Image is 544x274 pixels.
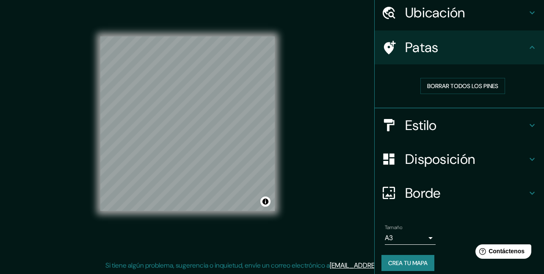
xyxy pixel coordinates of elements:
[375,108,544,142] div: Estilo
[100,36,275,211] canvas: Mapa
[405,116,437,134] font: Estilo
[405,4,465,22] font: Ubicación
[375,142,544,176] div: Disposición
[405,150,475,168] font: Disposición
[330,261,434,270] a: [EMAIL_ADDRESS][DOMAIN_NAME]
[427,82,498,90] font: Borrar todos los pines
[260,197,271,207] button: Activar o desactivar atribución
[381,255,434,271] button: Crea tu mapa
[405,184,441,202] font: Borde
[420,78,505,94] button: Borrar todos los pines
[385,233,393,242] font: A3
[375,30,544,64] div: Patas
[385,224,402,231] font: Tamaño
[105,261,330,270] font: Si tiene algún problema, sugerencia o inquietud, envíe un correo electrónico a
[469,241,535,265] iframe: Lanzador de widgets de ayuda
[405,39,439,56] font: Patas
[375,176,544,210] div: Borde
[385,231,436,245] div: A3
[388,259,428,267] font: Crea tu mapa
